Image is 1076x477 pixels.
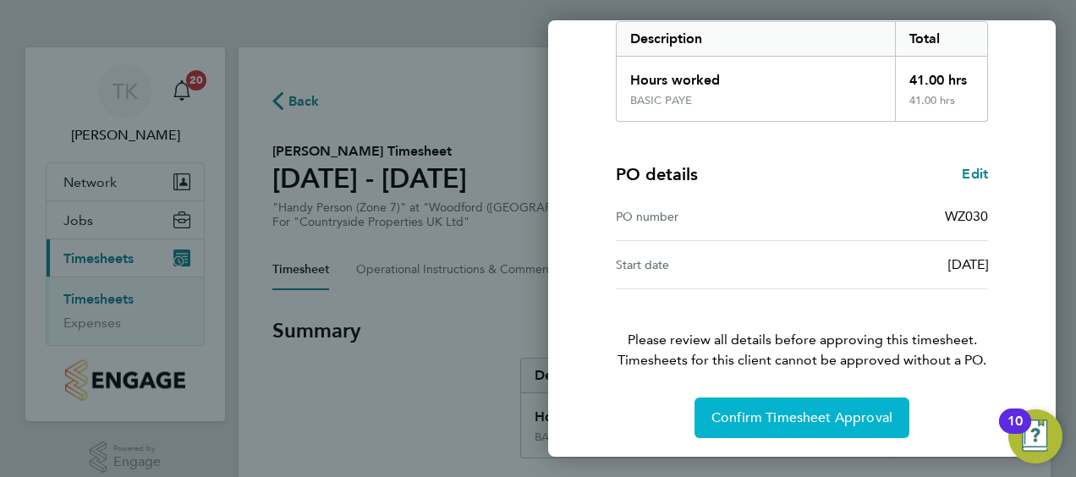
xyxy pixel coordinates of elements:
div: Hours worked [617,57,895,94]
div: 41.00 hrs [895,57,988,94]
h4: PO details [616,162,698,186]
div: Summary of 25 - 31 Aug 2025 [616,21,988,122]
div: Total [895,22,988,56]
span: Confirm Timesheet Approval [711,409,892,426]
button: Confirm Timesheet Approval [694,397,909,438]
span: Edit [962,166,988,182]
div: PO number [616,206,802,227]
span: Timesheets for this client cannot be approved without a PO. [596,350,1008,370]
div: 10 [1007,421,1023,443]
div: 41.00 hrs [895,94,988,121]
div: BASIC PAYE [630,94,692,107]
div: [DATE] [802,255,988,275]
button: Open Resource Center, 10 new notifications [1008,409,1062,463]
a: Edit [962,164,988,184]
span: WZ030 [945,208,988,224]
div: Start date [616,255,802,275]
p: Please review all details before approving this timesheet. [596,289,1008,370]
div: Description [617,22,895,56]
